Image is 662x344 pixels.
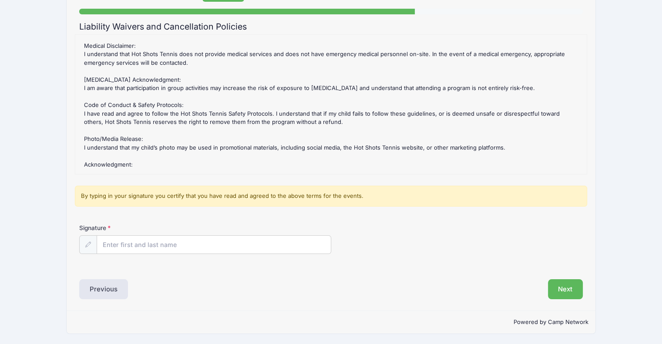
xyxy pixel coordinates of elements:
p: Powered by Camp Network [74,318,588,327]
div: By typing in your signature you certify that you have read and agreed to the above terms for the ... [75,186,587,207]
label: Signature [79,224,205,232]
h2: Liability Waivers and Cancellation Policies [79,22,583,32]
input: Enter first and last name [97,235,331,254]
div: : Group Lesson Policy Group lessons require a full session commitment (typically 6–8 weeks). We d... [80,39,582,170]
button: Next [548,279,583,299]
button: Previous [79,279,128,299]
